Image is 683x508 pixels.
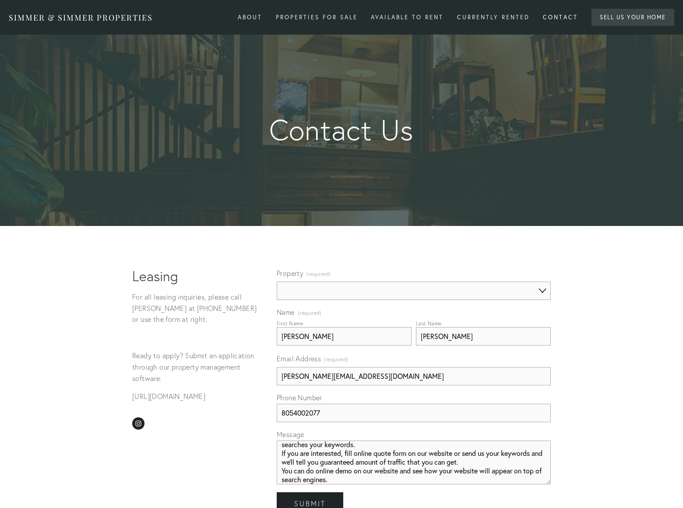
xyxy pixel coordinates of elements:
span: Property [277,269,303,278]
span: Email Address [277,354,321,363]
span: Phone Number [277,393,322,402]
p: Ready to apply? Submit an application through our property management software: [132,350,262,384]
div: Currently rented [451,10,535,25]
a: Contact [537,10,584,25]
strong: Contact Us [146,114,537,146]
span: (required) [306,268,331,280]
span: Name [277,308,295,317]
div: First Name [277,320,303,327]
span: Submit [294,499,326,508]
div: Last Name [416,320,442,327]
p: [URL][DOMAIN_NAME] [132,391,262,402]
select: Property [277,282,551,300]
p: For all leasing inquiries, please call [PERSON_NAME] at [PHONE_NUMBER] or use the form at right. [132,292,262,325]
span: (required) [324,353,348,365]
span: Message [277,430,304,439]
a: Simmer & Simmer Properties [132,417,144,430]
div: Properties for Sale [270,10,363,25]
a: Simmer & Simmer Properties [9,12,153,23]
h1: Leasing [132,268,262,285]
textarea: We can place your website banner on top position in search engines when someone searches your key... [277,441,551,484]
a: Sell Us Your Home [591,9,675,26]
a: About [232,10,268,25]
div: Available to rent [365,10,449,25]
span: (required) [298,310,322,316]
